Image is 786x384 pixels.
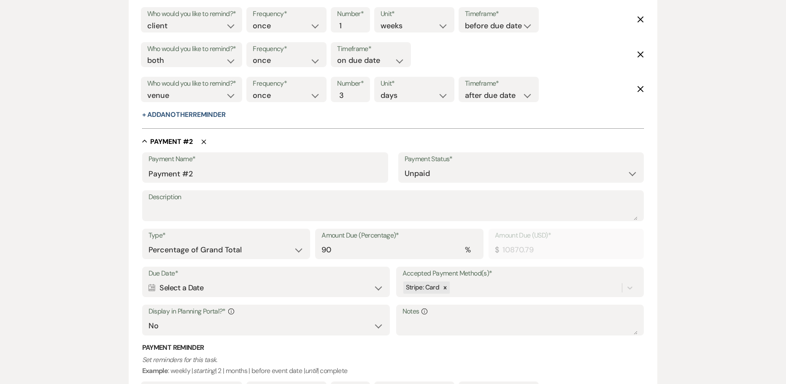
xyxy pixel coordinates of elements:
[405,153,638,165] label: Payment Status*
[337,8,364,20] label: Number*
[381,8,448,20] label: Unit*
[147,43,236,55] label: Who would you like to remind?*
[149,191,638,203] label: Description
[402,306,638,318] label: Notes
[142,137,193,146] button: Payment #2
[142,111,226,118] button: + AddAnotherReminder
[253,8,320,20] label: Frequency*
[402,268,638,280] label: Accepted Payment Method(s)*
[149,230,304,242] label: Type*
[142,355,217,364] i: Set reminders for this task.
[142,354,644,376] p: : weekly | | 2 | months | before event date | | complete
[149,153,382,165] label: Payment Name*
[142,343,644,352] h3: Payment Reminder
[465,78,532,90] label: Timeframe*
[305,366,317,375] i: until
[149,268,384,280] label: Due Date*
[321,230,477,242] label: Amount Due (Percentage)*
[149,306,384,318] label: Display in Planning Portal?*
[147,8,236,20] label: Who would you like to remind?*
[337,78,364,90] label: Number*
[193,366,215,375] i: starting
[465,244,470,256] div: %
[147,78,236,90] label: Who would you like to remind?*
[381,78,448,90] label: Unit*
[495,230,638,242] label: Amount Due (USD)*
[142,366,168,375] b: Example
[149,280,384,296] div: Select a Date
[495,244,499,256] div: $
[337,43,405,55] label: Timeframe*
[253,43,320,55] label: Frequency*
[465,8,532,20] label: Timeframe*
[406,283,439,292] span: Stripe: Card
[150,137,193,146] h5: Payment # 2
[253,78,320,90] label: Frequency*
